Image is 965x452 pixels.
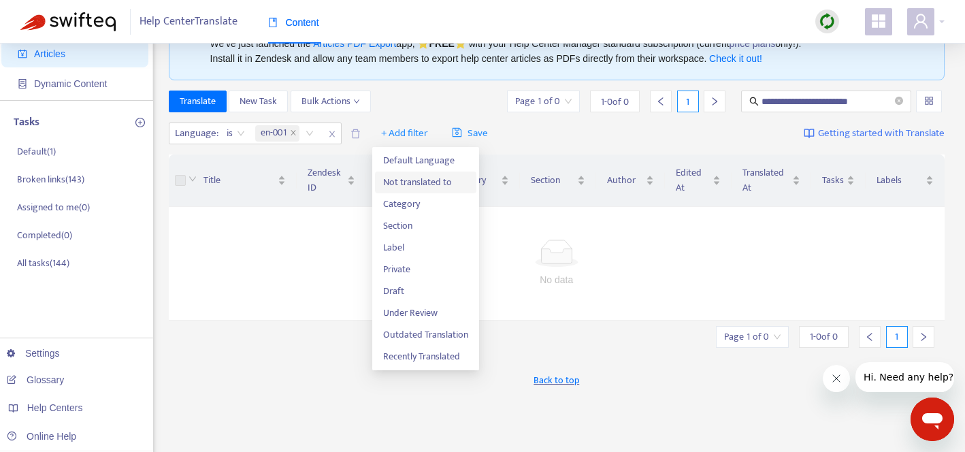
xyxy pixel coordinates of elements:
[7,374,64,385] a: Glossary
[185,272,929,287] div: No data
[20,12,116,31] img: Swifteq
[383,153,468,168] span: Default Language
[438,155,521,207] th: Category
[452,125,488,142] span: Save
[866,155,945,207] th: Labels
[180,94,216,109] span: Translate
[227,123,245,144] span: is
[870,13,887,29] span: appstore
[383,349,468,364] span: Recently Translated
[919,332,928,342] span: right
[749,97,759,106] span: search
[301,94,360,109] span: Bulk Actions
[911,398,954,441] iframe: メッセージングウィンドウを開くボタン
[7,431,76,442] a: Online Help
[677,91,699,112] div: 1
[17,144,56,159] p: Default ( 1 )
[381,125,428,142] span: + Add filter
[810,329,838,344] span: 1 - 0 of 0
[14,114,39,131] p: Tasks
[169,91,227,112] button: Translate
[730,38,776,49] a: price plans
[18,49,27,59] span: account-book
[18,79,27,88] span: container
[804,128,815,139] img: image-link
[804,123,945,144] a: Getting started with Translate
[210,36,915,66] div: We've just launched the app, ⭐ ⭐️ with your Help Center Manager standard subscription (current on...
[383,240,468,255] span: Label
[913,13,929,29] span: user
[261,125,287,142] span: en-001
[520,155,596,207] th: Section
[297,155,365,207] th: Zendesk ID
[665,155,732,207] th: Edited At
[732,155,811,207] th: Translated At
[291,91,371,112] button: Bulk Actionsdown
[17,200,90,214] p: Assigned to me ( 0 )
[135,118,145,127] span: plus-circle
[268,17,319,28] span: Content
[886,326,908,348] div: 1
[601,95,629,109] span: 1 - 0 of 0
[383,327,468,342] span: Outdated Translation
[607,173,643,188] span: Author
[383,262,468,277] span: Private
[17,256,69,270] p: All tasks ( 144 )
[140,9,238,35] span: Help Center Translate
[255,125,299,142] span: en-001
[819,13,836,30] img: sync.dc5367851b00ba804db3.png
[818,126,945,142] span: Getting started with Translate
[710,97,719,106] span: right
[27,402,83,413] span: Help Centers
[534,373,579,387] span: Back to top
[229,91,288,112] button: New Task
[865,332,874,342] span: left
[268,18,278,27] span: book
[203,173,276,188] span: Title
[442,123,498,144] button: saveSave
[676,165,710,195] span: Edited At
[353,98,360,105] span: down
[855,362,954,392] iframe: 会社からのメッセージ
[383,306,468,321] span: Under Review
[371,123,438,144] button: + Add filter
[17,228,72,242] p: Completed ( 0 )
[656,97,666,106] span: left
[429,38,454,49] b: FREE
[169,123,220,144] span: Language :
[452,127,462,138] span: save
[189,175,197,183] span: down
[877,173,923,188] span: Labels
[308,165,344,195] span: Zendesk ID
[596,155,665,207] th: Author
[34,48,65,59] span: Articles
[742,165,789,195] span: Translated At
[383,197,468,212] span: Category
[313,38,396,49] a: Articles PDF Export
[811,155,866,207] th: Tasks
[383,175,468,190] span: Not translated to
[895,95,903,108] span: close-circle
[531,173,574,188] span: Section
[383,284,468,299] span: Draft
[366,155,438,207] th: Language
[193,155,297,207] th: Title
[383,219,468,233] span: Section
[895,97,903,105] span: close-circle
[17,172,84,187] p: Broken links ( 143 )
[350,129,361,139] span: delete
[709,53,762,64] a: Check it out!
[7,348,60,359] a: Settings
[323,126,341,142] span: close
[240,94,277,109] span: New Task
[823,365,850,392] iframe: メッセージを閉じる
[34,78,107,89] span: Dynamic Content
[822,173,844,188] span: Tasks
[290,129,297,138] span: close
